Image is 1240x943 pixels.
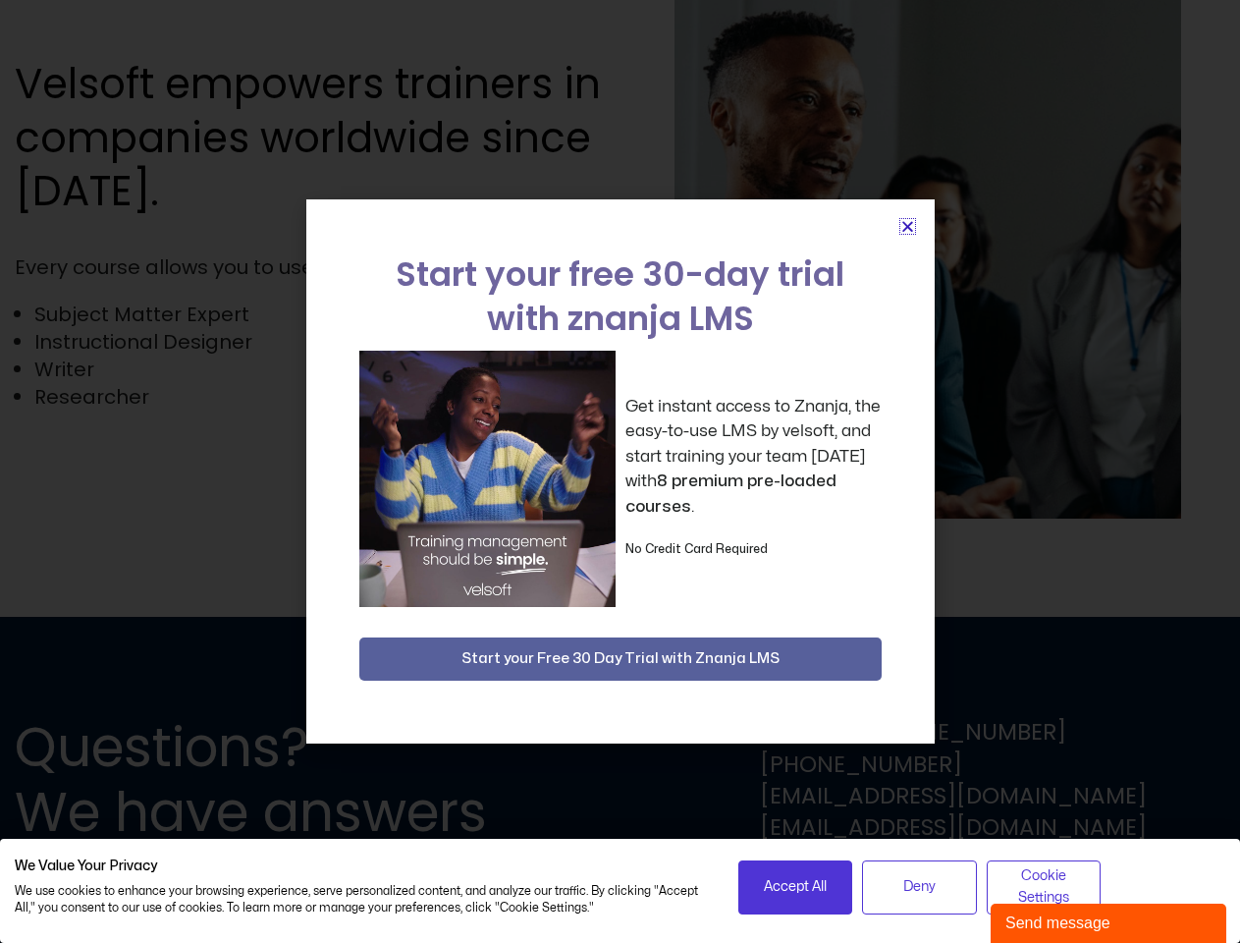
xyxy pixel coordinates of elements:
[461,647,780,671] span: Start your Free 30 Day Trial with Znanja LMS
[903,876,936,898] span: Deny
[15,883,709,916] p: We use cookies to enhance your browsing experience, serve personalized content, and analyze our t...
[359,252,882,341] h2: Start your free 30-day trial with znanja LMS
[359,638,882,681] button: Start your Free 30 Day Trial with Znanja LMS
[625,543,768,555] strong: No Credit Card Required
[991,900,1230,943] iframe: chat widget
[625,394,882,520] p: Get instant access to Znanja, the easy-to-use LMS by velsoft, and start training your team [DATE]...
[862,860,977,915] button: Deny all cookies
[999,865,1089,910] span: Cookie Settings
[625,472,836,515] strong: 8 premium pre-loaded courses
[764,876,827,898] span: Accept All
[900,219,915,234] a: Close
[359,351,616,607] img: a woman sitting at her laptop dancing
[738,860,853,915] button: Accept all cookies
[987,860,1102,915] button: Adjust cookie preferences
[15,858,709,875] h2: We Value Your Privacy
